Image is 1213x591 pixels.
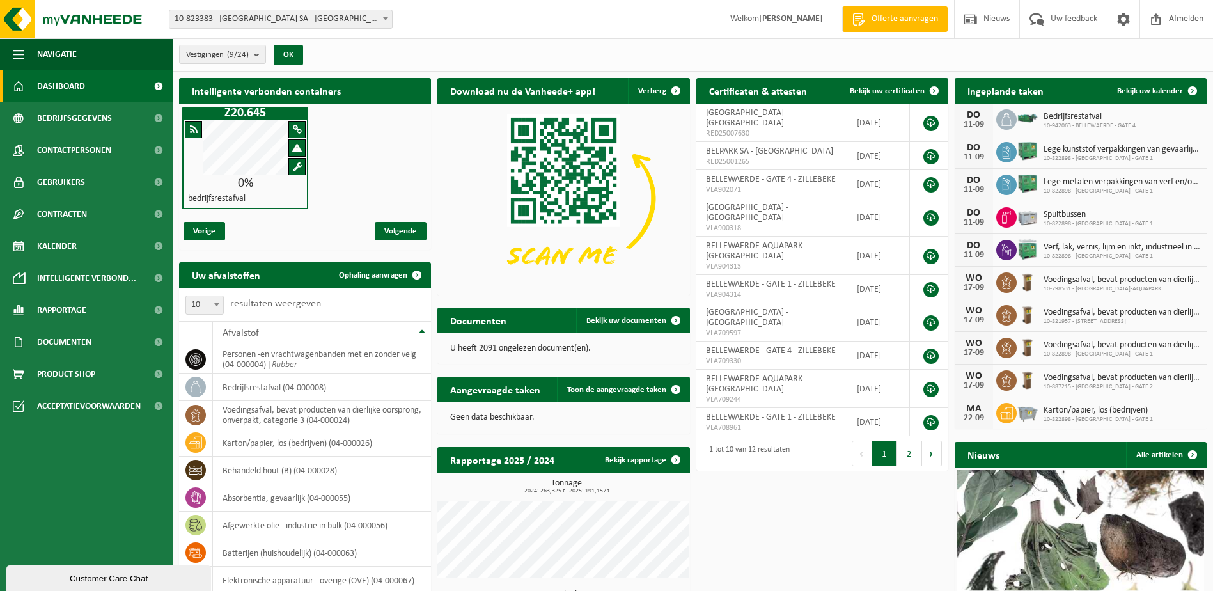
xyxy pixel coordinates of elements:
td: voedingsafval, bevat producten van dierlijke oorsprong, onverpakt, categorie 3 (04-000024) [213,401,431,429]
td: absorbentia, gevaarlijk (04-000055) [213,484,431,512]
span: Toon de aangevraagde taken [567,386,666,394]
h2: Documenten [437,308,519,333]
img: PB-HB-1400-HPE-GN-11 [1017,237,1038,261]
span: Voedingsafval, bevat producten van dierlijke oorsprong, onverpakt, categorie 3 [1044,340,1200,351]
div: 0% [184,177,307,190]
span: 10-822898 - [GEOGRAPHIC_DATA] - GATE 1 [1044,351,1200,358]
div: 11-09 [961,120,987,129]
div: DO [961,240,987,251]
button: Next [922,441,942,466]
a: Toon de aangevraagde taken [557,377,689,402]
div: 22-09 [961,414,987,423]
span: BELLEWAERDE - GATE 1 - ZILLEBEKE [706,413,836,422]
span: Karton/papier, los (bedrijven) [1044,406,1153,416]
td: behandeld hout (B) (04-000028) [213,457,431,484]
span: Bekijk uw certificaten [850,87,925,95]
div: 11-09 [961,218,987,227]
div: 17-09 [961,283,987,292]
span: [GEOGRAPHIC_DATA] - [GEOGRAPHIC_DATA] [706,308,788,327]
td: [DATE] [847,408,910,436]
span: Afvalstof [223,328,259,338]
span: Bekijk uw documenten [586,317,666,325]
h2: Uw afvalstoffen [179,262,273,287]
span: 10 [186,296,223,314]
span: VLA709597 [706,328,837,338]
td: [DATE] [847,303,910,342]
span: BELPARK SA - [GEOGRAPHIC_DATA] [706,146,833,156]
span: Dashboard [37,70,85,102]
div: 17-09 [961,316,987,325]
span: VLA900318 [706,223,837,233]
h2: Download nu de Vanheede+ app! [437,78,608,103]
span: 10 [185,295,224,315]
div: DO [961,175,987,185]
span: Contactpersonen [37,134,111,166]
span: Voedingsafval, bevat producten van dierlijke oorsprong, onverpakt, categorie 3 [1044,373,1200,383]
span: [GEOGRAPHIC_DATA] - [GEOGRAPHIC_DATA] [706,203,788,223]
span: VLA904314 [706,290,837,300]
span: RED25007630 [706,129,837,139]
button: Vestigingen(9/24) [179,45,266,64]
img: WB-0140-HPE-BN-01 [1017,303,1038,325]
p: U heeft 2091 ongelezen document(en). [450,344,677,353]
a: Bekijk uw certificaten [840,78,947,104]
img: WB-2500-GAL-GY-01 [1017,401,1038,423]
span: Bekijk uw kalender [1117,87,1183,95]
span: 10-822898 - [GEOGRAPHIC_DATA] - GATE 1 [1044,155,1200,162]
a: Offerte aanvragen [842,6,948,32]
h2: Certificaten & attesten [696,78,820,103]
td: batterijen (huishoudelijk) (04-000063) [213,539,431,567]
img: WB-0140-HPE-BN-01 [1017,271,1038,292]
span: BELLEWAERDE - GATE 4 - ZILLEBEKE [706,346,836,356]
span: Offerte aanvragen [868,13,941,26]
img: WB-0140-HPE-BN-01 [1017,368,1038,390]
span: VLA902071 [706,185,837,195]
h2: Aangevraagde taken [437,377,553,402]
span: BELLEWAERDE-AQUAPARK - [GEOGRAPHIC_DATA] [706,374,807,394]
h2: Ingeplande taken [955,78,1056,103]
h2: Intelligente verbonden containers [179,78,431,103]
span: Acceptatievoorwaarden [37,390,141,422]
a: Bekijk uw documenten [576,308,689,333]
span: 10-822898 - [GEOGRAPHIC_DATA] - GATE 1 [1044,253,1200,260]
button: Verberg [628,78,689,104]
button: 2 [897,441,922,466]
span: Ophaling aanvragen [339,271,407,280]
div: 11-09 [961,251,987,260]
span: 10-822898 - [GEOGRAPHIC_DATA] - GATE 1 [1044,187,1200,195]
button: Previous [852,441,872,466]
span: BELLEWAERDE-AQUAPARK - [GEOGRAPHIC_DATA] [706,241,807,261]
span: BELLEWAERDE - GATE 1 - ZILLEBEKE [706,280,836,289]
div: 11-09 [961,185,987,194]
span: VLA709244 [706,395,837,405]
span: Contracten [37,198,87,230]
div: 11-09 [961,153,987,162]
div: 17-09 [961,381,987,390]
img: HK-XZ-20-GN-03 [1017,113,1038,124]
a: Bekijk uw kalender [1107,78,1205,104]
img: Download de VHEPlus App [437,104,689,293]
span: 10-823383 - BELPARK SA - WAVRE [169,10,393,29]
span: Gebruikers [37,166,85,198]
div: WO [961,338,987,349]
strong: [PERSON_NAME] [759,14,823,24]
span: Verf, lak, vernis, lijm en inkt, industrieel in kleinverpakking [1044,242,1200,253]
div: DO [961,110,987,120]
img: WB-0140-HPE-BN-01 [1017,336,1038,358]
span: Documenten [37,326,91,358]
td: [DATE] [847,198,910,237]
td: [DATE] [847,370,910,408]
p: Geen data beschikbaar. [450,413,677,422]
span: VLA709330 [706,356,837,366]
a: Ophaling aanvragen [329,262,430,288]
td: [DATE] [847,142,910,170]
span: Intelligente verbond... [37,262,136,294]
td: afgewerkte olie - industrie in bulk (04-000056) [213,512,431,539]
span: VLA904313 [706,262,837,272]
iframe: chat widget [6,563,214,591]
span: Bedrijfsgegevens [37,102,112,134]
span: Spuitbussen [1044,210,1153,220]
span: 10-821957 - [STREET_ADDRESS] [1044,318,1200,326]
div: 1 tot 10 van 12 resultaten [703,439,790,468]
span: Volgende [375,222,427,240]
